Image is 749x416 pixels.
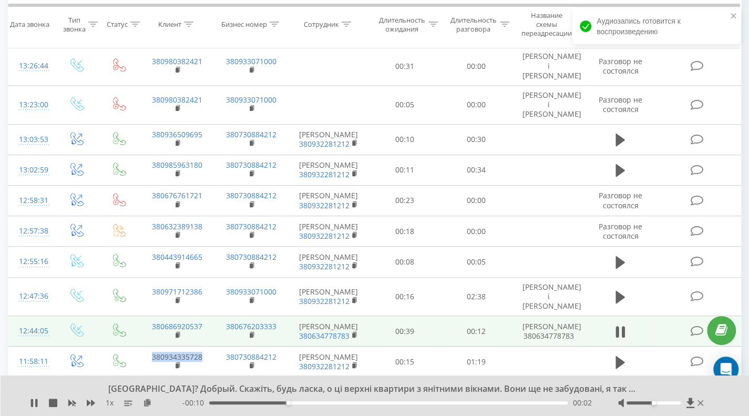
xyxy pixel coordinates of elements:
[299,139,350,149] a: 380932281212
[304,20,339,29] div: Сотрудник
[226,321,276,331] a: 380676203333
[511,316,586,347] td: [PERSON_NAME] 380634778783
[19,190,44,211] div: 12:58:31
[511,86,586,125] td: [PERSON_NAME] і [PERSON_NAME]
[299,200,350,210] a: 380932281212
[226,287,276,297] a: 380933071000
[299,331,350,341] a: 380634778783
[713,357,738,382] div: Open Intercom Messenger
[573,398,592,408] span: 00:02
[368,86,440,125] td: 00:05
[19,351,44,372] div: 11:58:11
[289,247,368,277] td: [PERSON_NAME]
[158,20,181,29] div: Клиент
[152,221,202,231] a: 380632389138
[98,383,639,395] div: [GEOGRAPHIC_DATA]? Добрый. Скажіть, будь ласка, о ці верхні квартири з янітними вікнами. Вони ще ...
[19,321,44,341] div: 12:44:05
[368,47,440,86] td: 00:31
[19,56,44,76] div: 13:26:44
[289,347,368,377] td: [PERSON_NAME]
[63,15,86,33] div: Тип звонка
[19,129,44,150] div: 13:03:53
[152,252,202,262] a: 380443914665
[299,261,350,271] a: 380932281212
[511,277,586,316] td: [PERSON_NAME] і [PERSON_NAME]
[440,47,511,86] td: 00:00
[450,15,497,33] div: Длительность разговора
[368,316,440,347] td: 00:39
[599,95,642,114] span: Разговор не состоялся
[299,361,350,371] a: 380932281212
[226,95,276,105] a: 380933071000
[521,11,571,38] div: Название схемы переадресации
[440,247,511,277] td: 00:05
[226,190,276,200] a: 380730884212
[19,251,44,272] div: 12:55:16
[440,86,511,125] td: 00:00
[226,129,276,139] a: 380730884212
[368,185,440,216] td: 00:23
[152,287,202,297] a: 380971712386
[226,56,276,66] a: 380933071000
[299,231,350,241] a: 380932281212
[19,160,44,180] div: 13:02:59
[289,216,368,247] td: [PERSON_NAME]
[440,347,511,377] td: 01:19
[440,216,511,247] td: 00:00
[289,316,368,347] td: [PERSON_NAME]
[107,20,128,29] div: Статус
[299,296,350,306] a: 380932281212
[378,15,425,33] div: Длительность ожидания
[289,185,368,216] td: [PERSON_NAME]
[730,12,737,22] button: close
[368,216,440,247] td: 00:18
[440,277,511,316] td: 02:38
[289,277,368,316] td: [PERSON_NAME]
[572,8,741,44] div: Аудиозапись готовится к воспроизведению
[299,169,350,179] a: 380932281212
[368,277,440,316] td: 00:16
[152,160,202,170] a: 380985963180
[152,352,202,362] a: 380934335728
[368,247,440,277] td: 00:08
[368,347,440,377] td: 00:15
[289,155,368,185] td: [PERSON_NAME]
[152,56,202,66] a: 380980382421
[19,221,44,241] div: 12:57:38
[368,155,440,185] td: 00:11
[226,160,276,170] a: 380730884212
[368,124,440,155] td: 00:10
[440,124,511,155] td: 00:30
[106,398,114,408] span: 1 x
[599,56,642,76] span: Разговор не состоялся
[440,185,511,216] td: 00:00
[221,20,267,29] div: Бизнес номер
[152,190,202,200] a: 380676761721
[152,321,202,331] a: 380686920537
[289,124,368,155] td: [PERSON_NAME]
[511,47,586,86] td: [PERSON_NAME] і [PERSON_NAME]
[152,129,202,139] a: 380936509695
[652,401,656,405] div: Accessibility label
[152,95,202,105] a: 380980382421
[182,398,209,408] span: - 00:10
[226,221,276,231] a: 380730884212
[599,221,642,241] span: Разговор не состоялся
[226,252,276,262] a: 380730884212
[599,190,642,210] span: Разговор не состоялся
[10,20,49,29] div: Дата звонка
[19,286,44,307] div: 12:47:36
[440,155,511,185] td: 00:34
[19,95,44,115] div: 13:23:00
[226,352,276,362] a: 380730884212
[440,316,511,347] td: 00:12
[286,401,290,405] div: Accessibility label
